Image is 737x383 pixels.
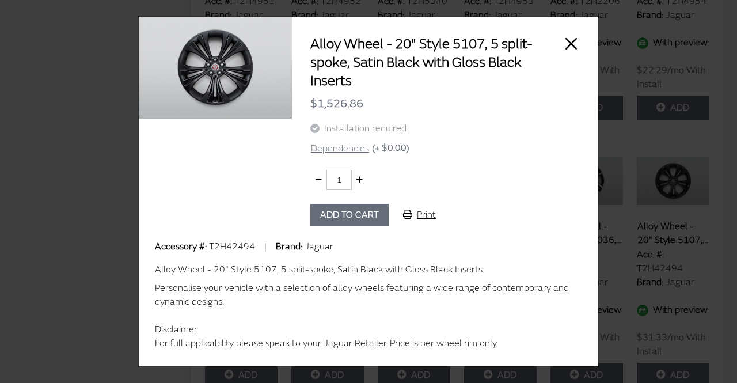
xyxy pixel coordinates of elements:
[310,35,533,90] h2: Alloy Wheel - 20" Style 5107, 5 split-spoke, Satin Black with Gloss Black Inserts
[155,240,207,253] label: Accessory #:
[563,35,580,52] button: Close
[305,241,333,252] span: Jaguar
[209,241,255,252] span: T2H42494
[324,123,407,134] span: Installation required
[310,141,370,156] button: Dependencies
[264,241,267,252] span: |
[276,240,302,253] label: Brand:
[372,141,409,156] span: (+ $0.00)
[155,323,197,336] label: Disclaimer
[310,90,580,117] div: $1,526.86
[155,281,582,309] p: Personalise your vehicle with a selection of alloy wheels featuring a wide range of contemporary ...
[155,336,582,350] div: For full applicability please speak to your Jaguar Retailer. Price is per wheel rim only.
[310,204,389,226] button: Add to cart
[393,204,446,226] button: Print
[139,16,292,119] img: Image for Alloy Wheel - 20" Style 5107, 5 split-spoke, Satin Black with Gloss Black Inserts
[155,263,582,276] div: Alloy Wheel - 20" Style 5107, 5 split-spoke, Satin Black with Gloss Black Inserts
